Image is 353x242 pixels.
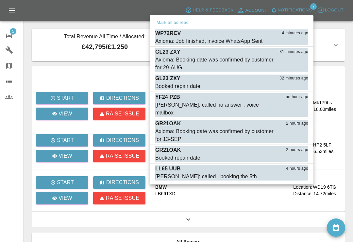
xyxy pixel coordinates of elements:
[155,93,180,101] p: YF24 PZB
[286,94,308,100] span: an hour ago
[155,37,262,45] div: Axioma: Job finished, invoice WhatsApp Sent
[286,120,308,127] span: 2 hours ago
[155,154,200,162] div: Booked repair date
[279,75,308,82] span: 32 minutes ago
[155,75,180,82] p: GL23 ZXY
[282,30,308,37] span: 4 minutes ago
[279,49,308,55] span: 31 minutes ago
[155,56,276,72] div: Axioma: Booking date was confirmed by customer for 29-AUG
[155,101,276,117] div: [PERSON_NAME]: called no answer : voice mailbox
[155,146,181,154] p: GR21OAK
[286,147,308,153] span: 2 hours ago
[155,165,181,173] p: LL65 UUB
[155,82,200,90] div: Booked repair date
[155,29,181,37] p: WP72RCV
[155,19,190,26] button: Mark all as read
[155,173,257,181] div: [PERSON_NAME]: called : booking the 5th
[155,120,181,128] p: GR21OAK
[155,48,180,56] p: GL23 ZXY
[155,128,276,143] div: Axioma: Booking date was confirmed by customer for 13-SEP
[286,165,308,172] span: 4 hours ago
